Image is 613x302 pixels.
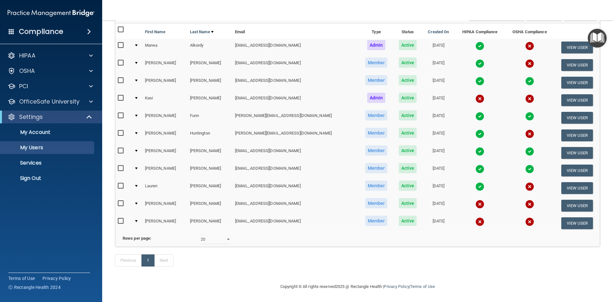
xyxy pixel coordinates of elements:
[561,200,593,212] button: View User
[19,27,63,36] h4: Compliance
[525,147,534,156] img: tick.e7d51cea.svg
[187,214,232,232] td: [PERSON_NAME]
[475,217,484,226] img: cross.ca9f0e7f.svg
[422,127,455,144] td: [DATE]
[359,23,393,39] th: Type
[475,129,484,138] img: tick.e7d51cea.svg
[399,145,417,156] span: Active
[365,128,388,138] span: Member
[365,110,388,120] span: Member
[525,59,534,68] img: cross.ca9f0e7f.svg
[399,198,417,208] span: Active
[525,200,534,209] img: cross.ca9f0e7f.svg
[561,42,593,53] button: View User
[142,56,187,74] td: [PERSON_NAME]
[365,75,388,85] span: Member
[123,236,151,241] b: Rows per page:
[42,275,71,282] a: Privacy Policy
[187,162,232,179] td: [PERSON_NAME]
[187,179,232,197] td: [PERSON_NAME]
[367,40,386,50] span: Admin
[142,39,187,56] td: Marwa
[19,113,43,121] p: Settings
[187,56,232,74] td: [PERSON_NAME]
[399,40,417,50] span: Active
[187,197,232,214] td: [PERSON_NAME]
[232,109,359,127] td: [PERSON_NAME][EMAIL_ADDRESS][DOMAIN_NAME]
[365,181,388,191] span: Member
[561,165,593,176] button: View User
[475,182,484,191] img: tick.e7d51cea.svg
[525,77,534,86] img: tick.e7d51cea.svg
[475,200,484,209] img: cross.ca9f0e7f.svg
[561,94,593,106] button: View User
[384,284,409,289] a: Privacy Policy
[525,217,534,226] img: cross.ca9f0e7f.svg
[422,214,455,232] td: [DATE]
[399,181,417,191] span: Active
[525,182,534,191] img: cross.ca9f0e7f.svg
[410,284,435,289] a: Terms of Use
[232,214,359,232] td: [EMAIL_ADDRESS][DOMAIN_NAME]
[505,23,554,39] th: OSHA Compliance
[187,127,232,144] td: Huntington
[561,147,593,159] button: View User
[422,74,455,91] td: [DATE]
[422,179,455,197] td: [DATE]
[422,162,455,179] td: [DATE]
[399,75,417,85] span: Active
[142,91,187,109] td: Kasi
[475,94,484,103] img: cross.ca9f0e7f.svg
[232,179,359,197] td: [EMAIL_ADDRESS][DOMAIN_NAME]
[475,42,484,50] img: tick.e7d51cea.svg
[365,216,388,226] span: Member
[232,144,359,162] td: [EMAIL_ADDRESS][DOMAIN_NAME]
[4,160,91,166] p: Services
[365,163,388,173] span: Member
[455,23,505,39] th: HIPAA Compliance
[187,74,232,91] td: [PERSON_NAME]
[19,67,35,75] p: OSHA
[525,165,534,174] img: tick.e7d51cea.svg
[422,197,455,214] td: [DATE]
[154,254,173,267] a: Next
[422,109,455,127] td: [DATE]
[187,109,232,127] td: Funn
[475,147,484,156] img: tick.e7d51cea.svg
[475,77,484,86] img: tick.e7d51cea.svg
[561,59,593,71] button: View User
[561,217,593,229] button: View User
[525,129,534,138] img: cross.ca9f0e7f.svg
[422,91,455,109] td: [DATE]
[187,91,232,109] td: [PERSON_NAME]
[190,28,214,36] a: Last Name
[142,214,187,232] td: [PERSON_NAME]
[115,254,142,267] a: Previous
[19,52,35,59] p: HIPAA
[232,162,359,179] td: [EMAIL_ADDRESS][DOMAIN_NAME]
[232,127,359,144] td: [PERSON_NAME][EMAIL_ADDRESS][DOMAIN_NAME]
[399,128,417,138] span: Active
[187,39,232,56] td: Alkordy
[4,175,91,182] p: Sign Out
[232,56,359,74] td: [EMAIL_ADDRESS][DOMAIN_NAME]
[142,109,187,127] td: [PERSON_NAME]
[8,98,93,105] a: OfficeSafe University
[8,67,93,75] a: OSHA
[19,82,28,90] p: PCI
[399,93,417,103] span: Active
[422,39,455,56] td: [DATE]
[365,198,388,208] span: Member
[8,7,95,19] img: PMB logo
[475,112,484,121] img: tick.e7d51cea.svg
[428,28,449,36] a: Created On
[142,197,187,214] td: [PERSON_NAME]
[561,182,593,194] button: View User
[588,29,607,48] button: Open Resource Center
[142,179,187,197] td: Lauren
[142,162,187,179] td: [PERSON_NAME]
[561,77,593,89] button: View User
[8,284,61,290] span: Ⓒ Rectangle Health 2024
[142,144,187,162] td: [PERSON_NAME]
[4,129,91,136] p: My Account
